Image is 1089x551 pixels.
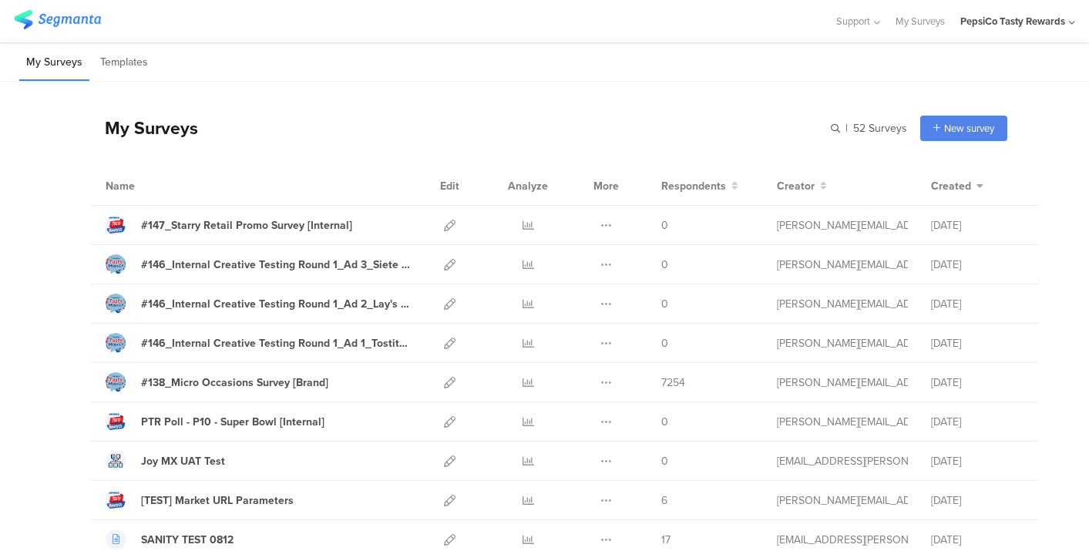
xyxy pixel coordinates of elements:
[777,178,815,194] span: Creator
[836,14,870,29] span: Support
[777,375,908,391] div: megan.lynch@pepsico.com
[505,166,551,205] div: Analyze
[106,178,198,194] div: Name
[931,492,1023,509] div: [DATE]
[931,532,1023,548] div: [DATE]
[777,453,908,469] div: andreza.godoy.contractor@pepsico.com
[590,166,623,205] div: More
[931,178,971,194] span: Created
[777,178,827,194] button: Creator
[141,492,294,509] div: [TEST] Market URL Parameters
[777,414,908,430] div: megan.lynch@pepsico.com
[14,10,101,29] img: segmanta logo
[777,217,908,234] div: megan.lynch@pepsico.com
[661,414,668,430] span: 0
[433,166,466,205] div: Edit
[106,490,294,510] a: [TEST] Market URL Parameters
[777,532,908,548] div: andreza.godoy.contractor@pepsico.com
[106,215,352,235] a: #147_Starry Retail Promo Survey [Internal]
[141,217,352,234] div: #147_Starry Retail Promo Survey [Internal]
[661,296,668,312] span: 0
[853,120,907,136] span: 52 Surveys
[106,254,410,274] a: #146_Internal Creative Testing Round 1_Ad 3_Siete [Internal]
[661,335,668,351] span: 0
[661,217,668,234] span: 0
[19,45,89,81] li: My Surveys
[661,178,738,194] button: Respondents
[106,333,410,353] a: #146_Internal Creative Testing Round 1_Ad 1_Tostitos [Internal]
[777,257,908,273] div: megan.lynch@pepsico.com
[931,453,1023,469] div: [DATE]
[89,115,198,141] div: My Surveys
[141,532,234,548] div: SANITY TEST 0812
[661,532,671,548] span: 17
[777,492,908,509] div: megan.lynch@pepsico.com
[931,257,1023,273] div: [DATE]
[661,257,668,273] span: 0
[661,178,726,194] span: Respondents
[944,121,994,136] span: New survey
[931,335,1023,351] div: [DATE]
[141,335,410,351] div: #146_Internal Creative Testing Round 1_Ad 1_Tostitos [Internal]
[106,451,225,471] a: Joy MX UAT Test
[661,375,685,391] span: 7254
[106,372,328,392] a: #138_Micro Occasions Survey [Brand]
[931,375,1023,391] div: [DATE]
[931,178,983,194] button: Created
[661,453,668,469] span: 0
[960,14,1065,29] div: PepsiCo Tasty Rewards
[843,120,850,136] span: |
[106,294,410,314] a: #146_Internal Creative Testing Round 1_Ad 2_Lay's [Internal]
[141,453,225,469] div: Joy MX UAT Test
[777,335,908,351] div: megan.lynch@pepsico.com
[931,296,1023,312] div: [DATE]
[106,529,234,549] a: SANITY TEST 0812
[106,412,324,432] a: PTR Poll - P10 - Super Bowl [Internal]
[777,296,908,312] div: megan.lynch@pepsico.com
[931,414,1023,430] div: [DATE]
[931,217,1023,234] div: [DATE]
[141,414,324,430] div: PTR Poll - P10 - Super Bowl [Internal]
[661,492,667,509] span: 6
[141,375,328,391] div: #138_Micro Occasions Survey [Brand]
[141,296,410,312] div: #146_Internal Creative Testing Round 1_Ad 2_Lay's [Internal]
[93,45,155,81] li: Templates
[141,257,410,273] div: #146_Internal Creative Testing Round 1_Ad 3_Siete [Internal]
